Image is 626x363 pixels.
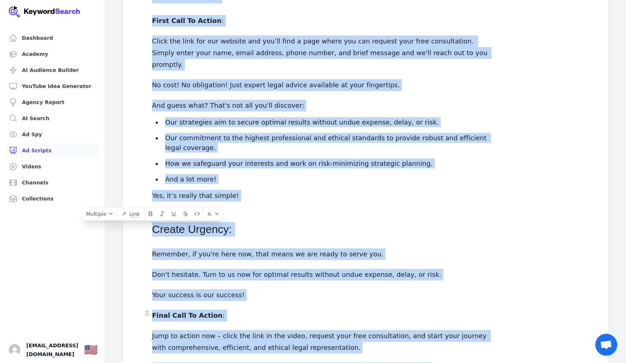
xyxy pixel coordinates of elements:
[129,210,140,218] p: Link
[121,210,126,218] p: ↗
[152,248,491,260] p: Remember, if you're here now, that means we are ready to serve you.
[165,117,491,127] p: Our strategies aim to secure optimal results without undue expense, delay, or risk.
[6,95,99,110] a: Agency Report
[9,6,80,18] img: Your Company
[152,310,491,321] p: :
[152,79,491,91] p: No cost! No obligation! Just expert legal advice available at your fingertips.
[6,127,99,142] a: Ad Spy
[206,210,213,218] span: A
[6,47,99,61] a: Academy
[152,100,491,111] p: And guess what? That's not all you'll discover:
[152,312,223,319] strong: Final Call To Action
[6,159,99,174] a: Videos
[6,143,99,158] a: Ad Scripts
[152,330,491,354] p: Jump to action now – click the link in the video, request your free consultation, and start your ...
[6,111,99,126] a: AI Search
[152,190,491,202] p: Yes, it’s really that simple!
[86,210,107,218] span: Multiple
[26,341,78,359] span: [EMAIL_ADDRESS][DOMAIN_NAME]
[6,79,99,93] a: YouTube Idea Generator
[84,343,98,357] button: 🇺🇸
[595,334,617,356] div: Open chat
[152,35,491,70] p: Click the link for our website and you’ll find a page where you can request your free consultatio...
[6,175,99,190] a: Channels
[165,174,491,184] p: And a lot more!
[6,31,99,45] a: Dashboard
[165,133,491,153] p: Our commitment to the highest professional and ethical standards to provide robust and efficient ...
[152,17,221,24] strong: First Call To Action
[152,289,491,301] p: Your success is our success!
[165,158,491,168] p: How we safeguard your interests and work on risk‑minimizing strategic planning.
[84,343,98,356] div: 🇺🇸
[9,344,20,356] button: Open user button
[117,207,144,221] button: ↗Link
[83,207,117,221] button: Multiple
[152,269,491,280] p: Don't hesitate. Turn to us now for optimal results without undue expense, delay, or risk.
[203,207,223,221] button: A
[152,15,491,27] p: :
[6,191,99,206] a: Collections
[6,63,99,77] a: AI Audience Builder
[152,222,491,237] h2: Create Urgency:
